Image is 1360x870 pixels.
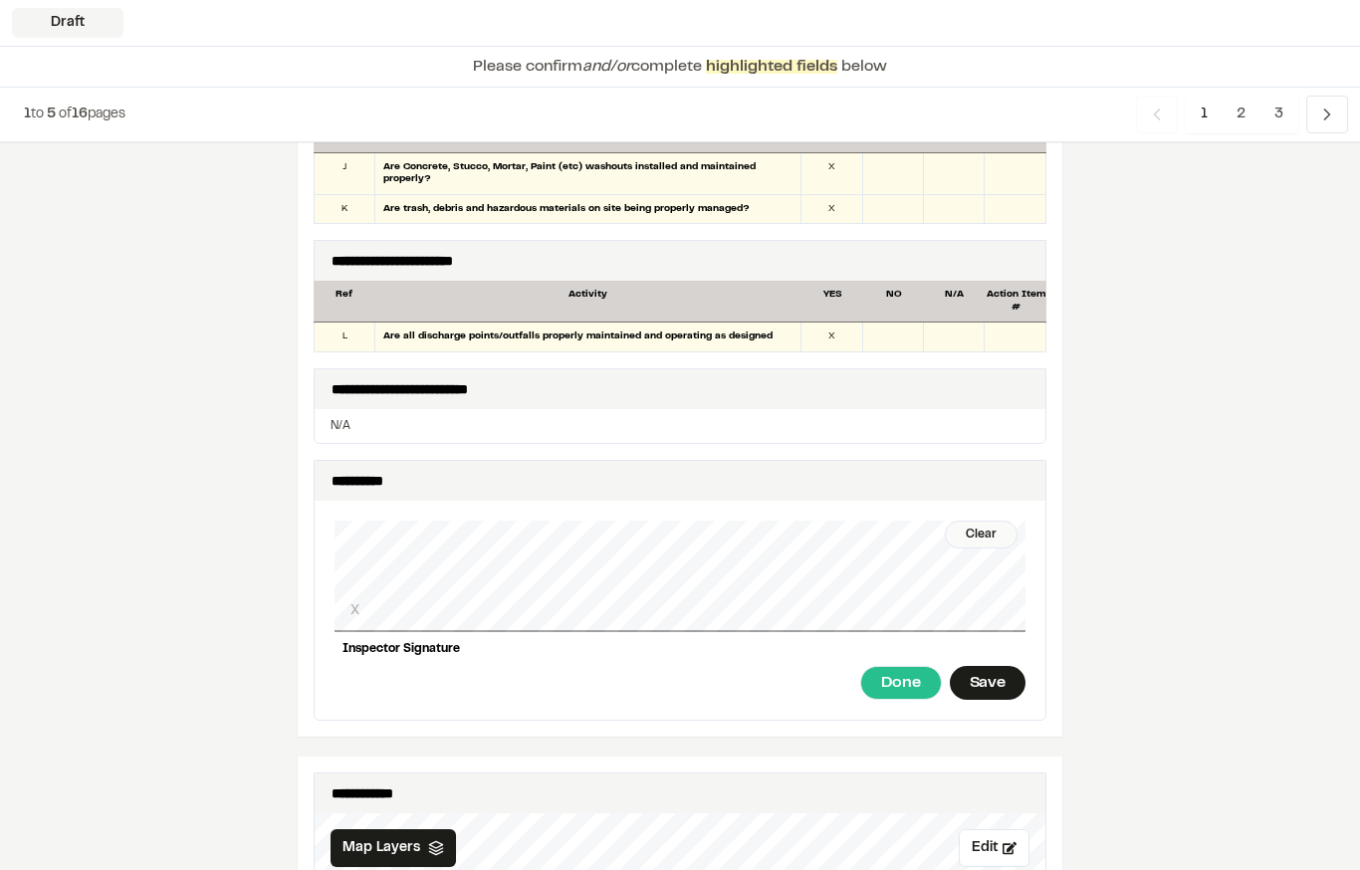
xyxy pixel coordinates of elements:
div: YES [802,289,863,314]
span: Map Layers [342,837,420,859]
span: 16 [72,109,88,120]
div: Are all discharge points/outfalls properly maintained and operating as designed [375,323,801,351]
span: 1 [1186,96,1223,133]
div: NO [863,289,924,314]
div: X [801,195,862,224]
span: 3 [1259,96,1298,133]
span: and/or [582,60,631,74]
button: Edit [959,829,1029,867]
div: N/A [924,289,985,314]
div: Inspector Signature [335,632,1025,666]
div: Save [950,666,1025,700]
div: Clear [945,521,1018,548]
div: J [315,153,375,194]
span: 2 [1222,96,1260,133]
p: to of pages [24,104,125,125]
nav: Navigation [1136,96,1348,133]
div: L [315,323,375,351]
div: Are trash, debris and hazardous materials on site being properly managed? [375,195,801,224]
div: Ref [314,289,374,314]
p: Please confirm complete below [473,55,887,79]
div: Activity [374,289,801,314]
div: K [315,195,375,224]
div: Draft [12,8,123,38]
div: Action Item # [986,289,1046,314]
div: X [801,323,862,351]
div: Are Concrete, Stucco, Mortar, Paint (etc) washouts installed and maintained properly? [375,153,801,194]
span: 5 [47,109,56,120]
span: 1 [24,109,31,120]
div: Done [860,666,941,700]
p: N/A [331,417,1029,435]
span: highlighted fields [706,60,837,74]
div: X [801,153,862,194]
